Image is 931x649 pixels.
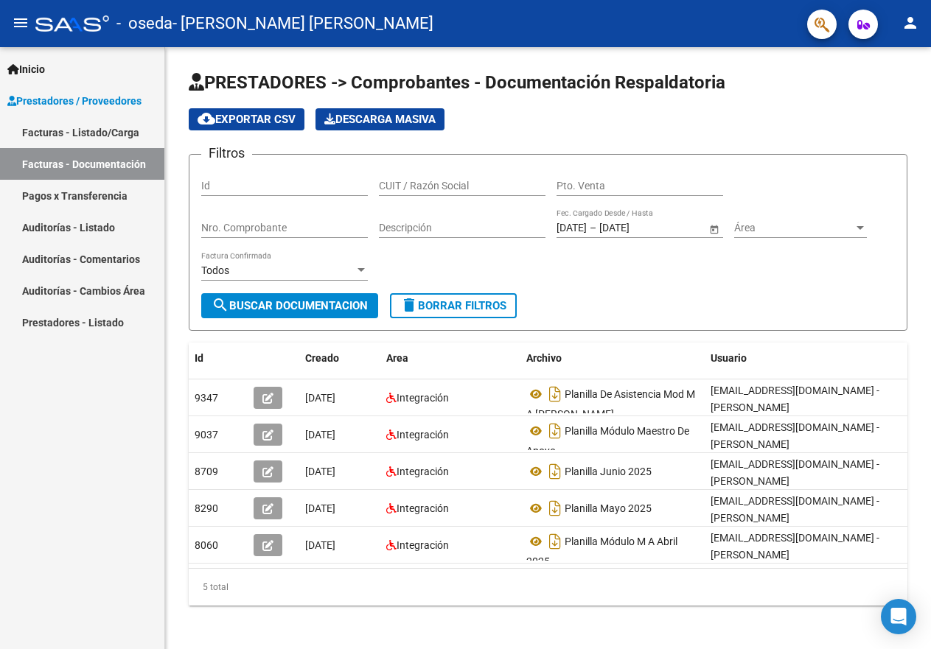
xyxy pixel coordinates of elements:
span: Descarga Masiva [324,113,436,126]
div: 5 total [189,569,907,606]
span: Integración [397,466,449,477]
mat-icon: menu [12,14,29,32]
span: [EMAIL_ADDRESS][DOMAIN_NAME] - [PERSON_NAME] [711,495,879,524]
span: PRESTADORES -> Comprobantes - Documentación Respaldatoria [189,72,725,93]
span: Planilla Junio 2025 [565,466,652,477]
span: [EMAIL_ADDRESS][DOMAIN_NAME] - [PERSON_NAME] [711,385,879,413]
datatable-header-cell: Usuario [705,343,926,374]
span: Todos [201,264,229,276]
span: [EMAIL_ADDRESS][DOMAIN_NAME] - [PERSON_NAME] [711,458,879,487]
span: Inicio [7,61,45,77]
span: Prestadores / Proveedores [7,93,142,109]
span: Integración [397,502,449,514]
button: Exportar CSV [189,108,304,130]
span: Integración [397,392,449,404]
span: Borrar Filtros [400,299,506,312]
span: [DATE] [305,429,335,441]
span: 8709 [195,466,218,477]
span: [DATE] [305,502,335,514]
input: Fecha fin [599,222,672,234]
span: [EMAIL_ADDRESS][DOMAIN_NAME] - [PERSON_NAME] [711,532,879,561]
span: Planilla Módulo M A Abril 2025 [526,536,677,567]
i: Descargar documento [545,530,565,553]
button: Borrar Filtros [390,293,517,318]
mat-icon: delete [400,296,418,314]
span: Usuario [711,352,747,364]
h3: Filtros [201,143,252,164]
span: 9347 [195,392,218,404]
span: 8290 [195,502,218,514]
span: Planilla De Asistencia Mod M A [PERSON_NAME] [526,388,695,420]
button: Open calendar [706,221,722,236]
i: Descargar documento [545,419,565,443]
span: Buscar Documentacion [212,299,368,312]
span: Area [386,352,408,364]
button: Descarga Masiva [315,108,444,130]
mat-icon: cloud_download [198,110,215,127]
span: Creado [305,352,339,364]
datatable-header-cell: Archivo [520,343,705,374]
span: [DATE] [305,392,335,404]
span: – [590,222,596,234]
button: Buscar Documentacion [201,293,378,318]
div: Open Intercom Messenger [881,599,916,634]
i: Descargar documento [545,497,565,520]
span: Exportar CSV [198,113,296,126]
datatable-header-cell: Id [189,343,248,374]
i: Descargar documento [545,382,565,406]
datatable-header-cell: Creado [299,343,380,374]
mat-icon: person [902,14,919,32]
input: Fecha inicio [557,222,587,234]
span: Id [195,352,203,364]
span: Integración [397,429,449,441]
span: Integración [397,539,449,551]
app-download-masive: Descarga masiva de comprobantes (adjuntos) [315,108,444,130]
span: [EMAIL_ADDRESS][DOMAIN_NAME] - [PERSON_NAME] [711,421,879,450]
span: Planilla Módulo Maestro De Apoyo [526,425,689,457]
span: - [PERSON_NAME] [PERSON_NAME] [172,7,433,40]
span: Planilla Mayo 2025 [565,502,652,514]
span: 8060 [195,539,218,551]
mat-icon: search [212,296,229,314]
i: Descargar documento [545,460,565,483]
span: [DATE] [305,539,335,551]
span: Área [734,222,854,234]
span: - oseda [116,7,172,40]
span: 9037 [195,429,218,441]
span: [DATE] [305,466,335,477]
datatable-header-cell: Area [380,343,520,374]
span: Archivo [526,352,562,364]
